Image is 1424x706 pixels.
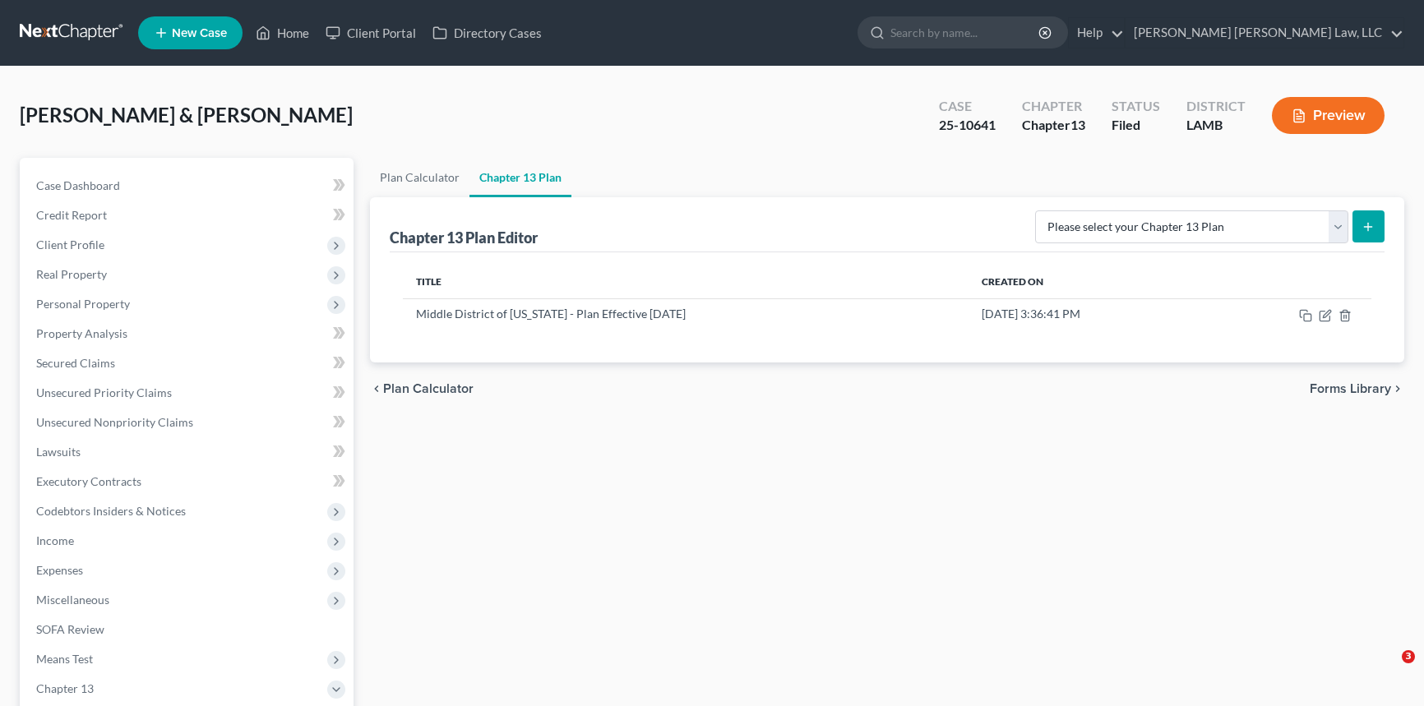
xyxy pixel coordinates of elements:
[890,17,1041,48] input: Search by name...
[172,27,227,39] span: New Case
[969,298,1208,330] td: [DATE] 3:36:41 PM
[36,652,93,666] span: Means Test
[23,319,354,348] a: Property Analysis
[1069,18,1124,48] a: Help
[383,382,474,395] span: Plan Calculator
[403,298,969,330] td: Middle District of [US_STATE] - Plan Effective [DATE]
[23,171,354,201] a: Case Dashboard
[1186,116,1246,135] div: LAMB
[36,474,141,488] span: Executory Contracts
[390,228,538,247] div: Chapter 13 Plan Editor
[36,504,186,518] span: Codebtors Insiders & Notices
[23,201,354,230] a: Credit Report
[1070,117,1085,132] span: 13
[1022,97,1085,116] div: Chapter
[36,356,115,370] span: Secured Claims
[370,382,383,395] i: chevron_left
[36,385,172,399] span: Unsecured Priority Claims
[1272,97,1385,134] button: Preview
[23,408,354,437] a: Unsecured Nonpriority Claims
[1112,97,1160,116] div: Status
[20,103,353,127] span: [PERSON_NAME] & [PERSON_NAME]
[1126,18,1403,48] a: [PERSON_NAME] [PERSON_NAME] Law, LLC
[1112,116,1160,135] div: Filed
[36,267,107,281] span: Real Property
[23,378,354,408] a: Unsecured Priority Claims
[1186,97,1246,116] div: District
[1368,650,1408,690] iframe: Intercom live chat
[1391,382,1404,395] i: chevron_right
[36,622,104,636] span: SOFA Review
[23,437,354,467] a: Lawsuits
[36,415,193,429] span: Unsecured Nonpriority Claims
[1022,116,1085,135] div: Chapter
[1402,650,1415,663] span: 3
[370,382,474,395] button: chevron_left Plan Calculator
[36,326,127,340] span: Property Analysis
[36,178,120,192] span: Case Dashboard
[36,238,104,251] span: Client Profile
[1310,382,1404,395] button: Forms Library chevron_right
[939,116,996,135] div: 25-10641
[370,158,469,197] a: Plan Calculator
[36,593,109,607] span: Miscellaneous
[23,348,354,378] a: Secured Claims
[424,18,550,48] a: Directory Cases
[939,97,996,116] div: Case
[317,18,424,48] a: Client Portal
[36,681,94,695] span: Chapter 13
[36,297,130,311] span: Personal Property
[23,467,354,496] a: Executory Contracts
[403,265,969,298] th: Title
[36,563,83,577] span: Expenses
[36,533,74,547] span: Income
[36,208,107,222] span: Credit Report
[36,445,81,459] span: Lawsuits
[1310,382,1391,395] span: Forms Library
[23,615,354,644] a: SOFA Review
[469,158,571,197] a: Chapter 13 Plan
[247,18,317,48] a: Home
[969,265,1208,298] th: Created On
